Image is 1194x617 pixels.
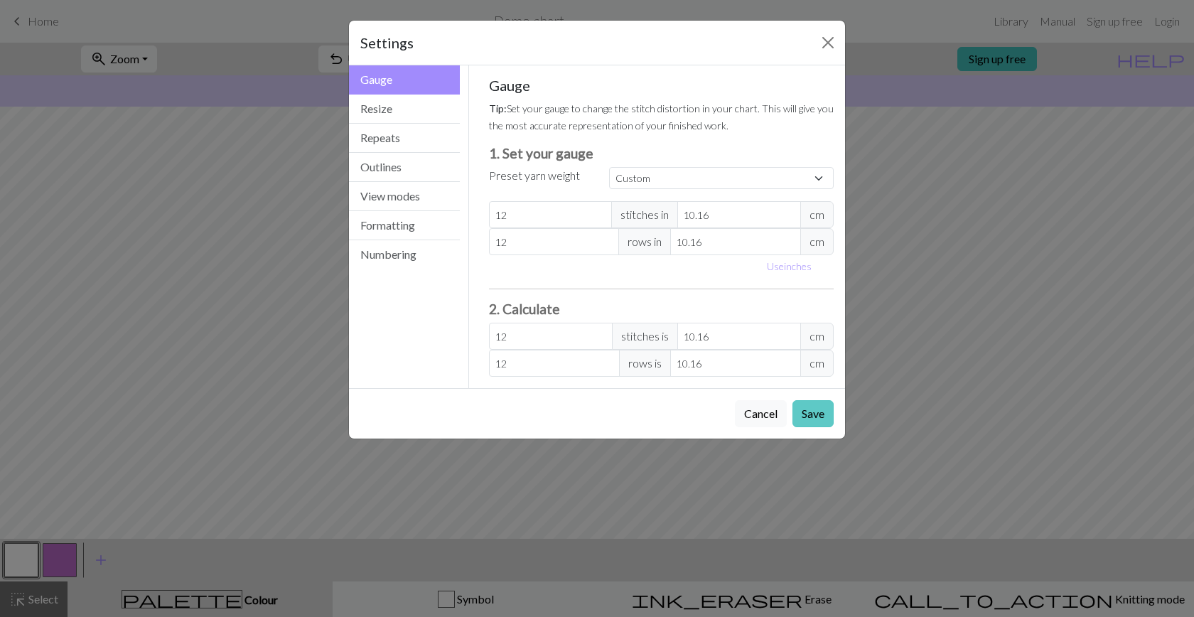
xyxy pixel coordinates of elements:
[349,153,460,182] button: Outlines
[349,240,460,269] button: Numbering
[817,31,839,54] button: Close
[489,102,834,132] small: Set your gauge to change the stitch distortion in your chart. This will give you the most accurat...
[792,400,834,427] button: Save
[735,400,787,427] button: Cancel
[349,124,460,153] button: Repeats
[349,211,460,240] button: Formatting
[760,255,818,277] button: Useinches
[489,77,834,94] h5: Gauge
[619,350,671,377] span: rows is
[349,65,460,95] button: Gauge
[800,201,834,228] span: cm
[349,182,460,211] button: View modes
[800,350,834,377] span: cm
[611,201,678,228] span: stitches in
[489,145,834,161] h3: 1. Set your gauge
[489,102,507,114] strong: Tip:
[800,323,834,350] span: cm
[618,228,671,255] span: rows in
[489,301,834,317] h3: 2. Calculate
[489,167,580,184] label: Preset yarn weight
[360,32,414,53] h5: Settings
[349,95,460,124] button: Resize
[800,228,834,255] span: cm
[612,323,678,350] span: stitches is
